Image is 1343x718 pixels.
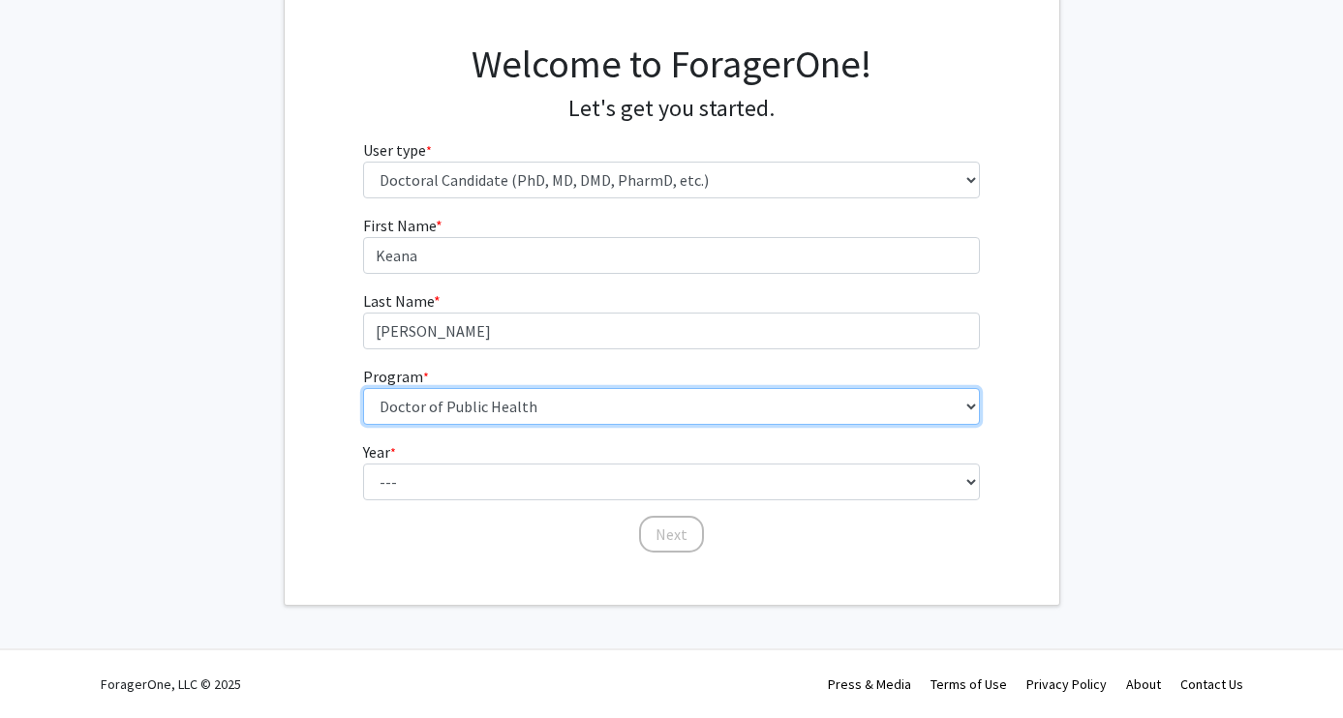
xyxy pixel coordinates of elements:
[828,675,911,693] a: Press & Media
[363,41,980,87] h1: Welcome to ForagerOne!
[363,365,429,388] label: Program
[363,95,980,123] h4: Let's get you started.
[363,216,436,235] span: First Name
[363,138,432,162] label: User type
[639,516,704,553] button: Next
[1026,675,1107,693] a: Privacy Policy
[101,650,241,718] div: ForagerOne, LLC © 2025
[363,291,434,311] span: Last Name
[15,631,82,703] iframe: Chat
[931,675,1007,693] a: Terms of Use
[363,440,396,464] label: Year
[1180,675,1243,693] a: Contact Us
[1126,675,1161,693] a: About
